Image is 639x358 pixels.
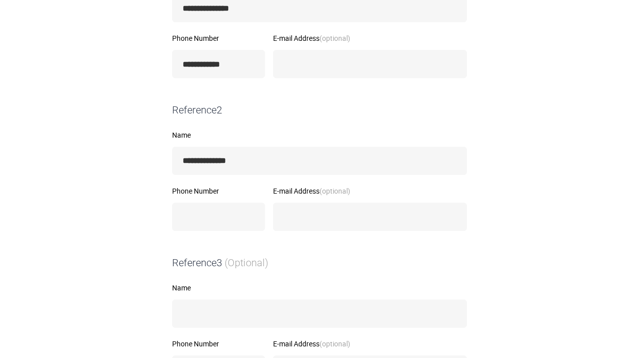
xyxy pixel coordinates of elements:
[273,33,350,43] span: E-mail Address
[320,186,350,196] strong: (optional)
[172,35,265,42] label: Phone Number
[172,340,265,347] label: Phone Number
[172,284,467,291] label: Name
[168,103,471,117] div: Reference 2
[225,257,269,269] span: (Optional)
[172,188,265,195] label: Phone Number
[168,256,471,270] div: Reference 3
[273,339,350,348] span: E-mail Address
[320,33,350,43] strong: (optional)
[172,132,467,139] label: Name
[320,339,350,348] strong: (optional)
[273,186,350,196] span: E-mail Address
